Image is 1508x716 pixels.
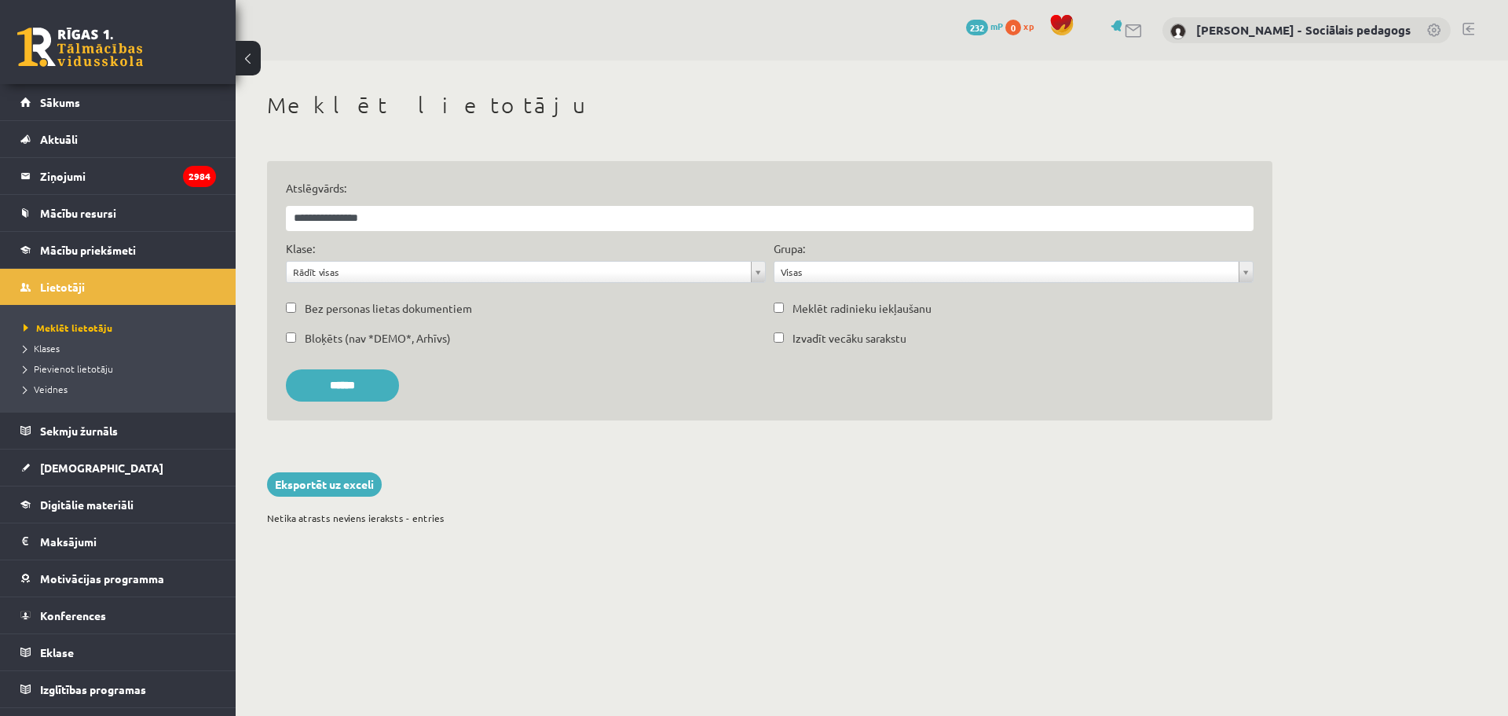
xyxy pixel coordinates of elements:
[24,341,220,355] a: Klases
[20,671,216,707] a: Izglītības programas
[1005,20,1021,35] span: 0
[24,382,220,396] a: Veidnes
[40,243,136,257] span: Mācību priekšmeti
[40,280,85,294] span: Lietotāji
[792,330,906,347] label: Izvadīt vecāku sarakstu
[20,634,216,670] a: Eklase
[40,523,216,560] legend: Maksājumi
[20,597,216,633] a: Konferences
[1005,20,1041,32] a: 0 xp
[305,330,451,347] label: Bloķēts (nav *DEMO*, Arhīvs)
[20,560,216,597] a: Motivācijas programma
[20,523,216,560] a: Maksājumi
[40,158,216,194] legend: Ziņojumi
[24,362,113,375] span: Pievienot lietotāju
[774,241,805,257] label: Grupa:
[40,571,164,586] span: Motivācijas programma
[267,472,382,497] a: Eksportēt uz exceli
[20,413,216,449] a: Sekmju žurnāls
[990,20,1003,32] span: mP
[40,682,146,696] span: Izglītības programas
[1196,22,1411,38] a: [PERSON_NAME] - Sociālais pedagogs
[40,645,74,659] span: Eklase
[286,241,315,257] label: Klase:
[20,487,216,523] a: Digitālie materiāli
[183,166,216,187] i: 2984
[267,92,1272,119] h1: Meklēt lietotāju
[40,608,106,622] span: Konferences
[40,95,80,109] span: Sākums
[24,383,68,395] span: Veidnes
[24,342,60,354] span: Klases
[966,20,1003,32] a: 232 mP
[17,28,143,67] a: Rīgas 1. Tālmācības vidusskola
[966,20,988,35] span: 232
[286,180,1254,196] label: Atslēgvārds:
[40,206,116,220] span: Mācību resursi
[287,262,765,282] a: Rādīt visas
[20,158,216,194] a: Ziņojumi2984
[774,262,1253,282] a: Visas
[20,84,216,120] a: Sākums
[24,362,220,376] a: Pievienot lietotāju
[305,300,472,317] label: Bez personas lietas dokumentiem
[24,321,112,334] span: Meklēt lietotāju
[1023,20,1034,32] span: xp
[24,321,220,335] a: Meklēt lietotāju
[20,121,216,157] a: Aktuāli
[40,461,163,475] span: [DEMOGRAPHIC_DATA]
[20,269,216,305] a: Lietotāji
[40,424,118,438] span: Sekmju žurnāls
[20,195,216,231] a: Mācību resursi
[20,450,216,486] a: [DEMOGRAPHIC_DATA]
[40,498,134,512] span: Digitālie materiāli
[781,262,1232,282] span: Visas
[40,132,78,146] span: Aktuāli
[1170,24,1186,39] img: Dagnija Gaubšteina - Sociālais pedagogs
[792,300,932,317] label: Meklēt radinieku iekļaušanu
[267,511,1272,525] div: Netika atrasts neviens ieraksts - entries
[293,262,745,282] span: Rādīt visas
[20,232,216,268] a: Mācību priekšmeti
